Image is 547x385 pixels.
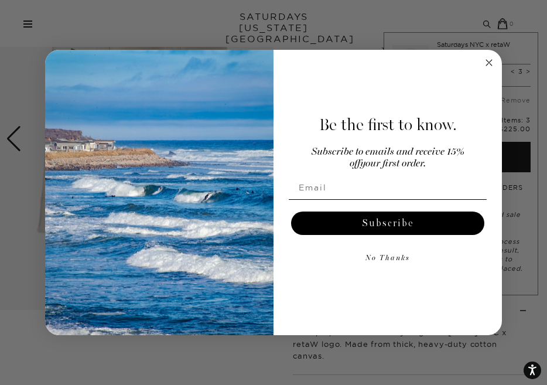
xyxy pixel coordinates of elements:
[289,176,487,199] input: Email
[45,50,273,336] img: 125c788d-000d-4f3e-b05a-1b92b2a23ec9.jpeg
[289,247,487,270] button: No Thanks
[289,199,487,200] img: underline
[312,147,464,157] span: Subscribe to emails and receive 15%
[482,56,496,70] button: Close dialog
[350,159,360,169] span: off
[319,115,457,135] span: Be the first to know.
[291,212,484,235] button: Subscribe
[360,159,426,169] span: your first order.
